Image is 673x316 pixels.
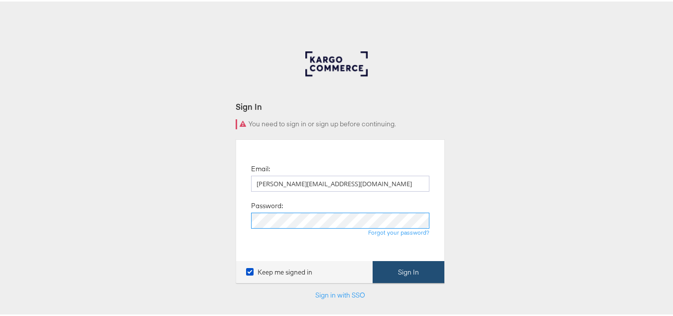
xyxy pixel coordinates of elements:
[236,118,445,128] div: You need to sign in or sign up before continuing.
[368,227,429,235] a: Forgot your password?
[246,266,312,276] label: Keep me signed in
[251,163,270,172] label: Email:
[236,99,445,111] div: Sign In
[251,174,429,190] input: Email
[315,289,365,298] a: Sign in with SSO
[373,260,444,282] button: Sign In
[251,200,283,209] label: Password:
